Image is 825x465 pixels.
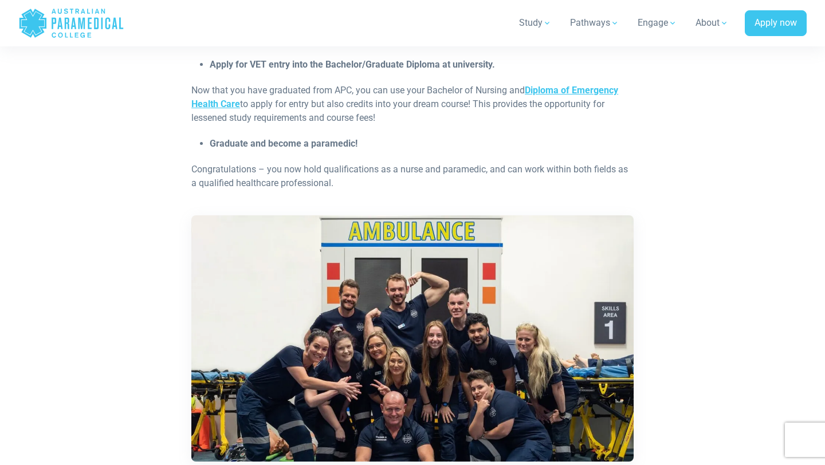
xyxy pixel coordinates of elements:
[563,7,626,39] a: Pathways
[689,7,736,39] a: About
[191,164,628,188] span: Congratulations – you now hold qualifications as a nurse and paramedic, and can work within both ...
[745,10,807,37] a: Apply now
[210,138,357,149] span: Graduate and become a paramedic!
[18,5,124,42] a: Australian Paramedical College
[512,7,559,39] a: Study
[210,59,495,70] span: Apply for VET entry into the Bachelor/Graduate Diploma at university.
[191,85,618,123] span: Now that you have graduated from APC, you can use your Bachelor of Nursing and to apply for entry...
[191,215,634,462] img: APC Student Workshop - Group photo
[631,7,684,39] a: Engage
